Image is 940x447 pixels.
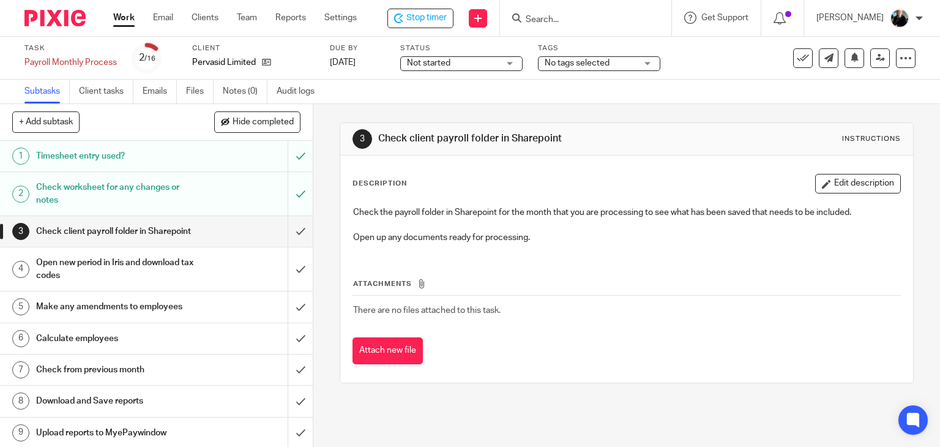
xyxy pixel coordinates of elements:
p: [PERSON_NAME] [816,12,884,24]
div: 3 [352,129,372,149]
h1: Make any amendments to employees [36,298,196,316]
h1: Timesheet entry used? [36,147,196,165]
h1: Calculate employees [36,329,196,348]
button: Attach new file [352,337,423,365]
p: Description [352,179,407,189]
div: 2 [139,51,155,65]
label: Status [400,43,523,53]
p: Check the payroll folder in Sharepoint for the month that you are processing to see what has been... [353,206,901,219]
a: Emails [143,80,177,103]
div: 6 [12,330,29,347]
div: 5 [12,298,29,315]
a: Reports [275,12,306,24]
button: + Add subtask [12,111,80,132]
span: Hide completed [233,118,294,127]
span: No tags selected [545,59,610,67]
div: Pervasid Limited - Payroll Monthly Process [387,9,453,28]
h1: Download and Save reports [36,392,196,410]
h1: Check client payroll folder in Sharepoint [378,132,652,145]
div: 3 [12,223,29,240]
label: Task [24,43,117,53]
h1: Open new period in Iris and download tax codes [36,254,196,285]
a: Work [113,12,135,24]
button: Edit description [815,174,901,193]
div: 4 [12,261,29,278]
label: Due by [330,43,385,53]
p: Open up any documents ready for processing. [353,231,901,244]
a: Clients [192,12,218,24]
span: Not started [407,59,450,67]
div: 7 [12,361,29,378]
span: Get Support [701,13,748,22]
div: Instructions [842,134,901,144]
h1: Check from previous month [36,361,196,379]
a: Email [153,12,173,24]
a: Audit logs [277,80,324,103]
label: Client [192,43,315,53]
div: Payroll Monthly Process [24,56,117,69]
span: [DATE] [330,58,356,67]
img: nicky-partington.jpg [890,9,909,28]
a: Subtasks [24,80,70,103]
span: There are no files attached to this task. [353,306,501,315]
button: Hide completed [214,111,300,132]
img: Pixie [24,10,86,26]
label: Tags [538,43,660,53]
span: Attachments [353,280,412,287]
div: 9 [12,424,29,441]
span: Stop timer [406,12,447,24]
a: Notes (0) [223,80,267,103]
div: 2 [12,186,29,203]
h1: Check client payroll folder in Sharepoint [36,222,196,241]
h1: Check worksheet for any changes or notes [36,178,196,209]
h1: Upload reports to MyePaywindow [36,424,196,442]
input: Search [524,15,635,26]
div: 8 [12,393,29,410]
div: 1 [12,148,29,165]
a: Client tasks [79,80,133,103]
a: Team [237,12,257,24]
a: Settings [324,12,357,24]
small: /16 [144,55,155,62]
a: Files [186,80,214,103]
p: Pervasid Limited [192,56,256,69]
